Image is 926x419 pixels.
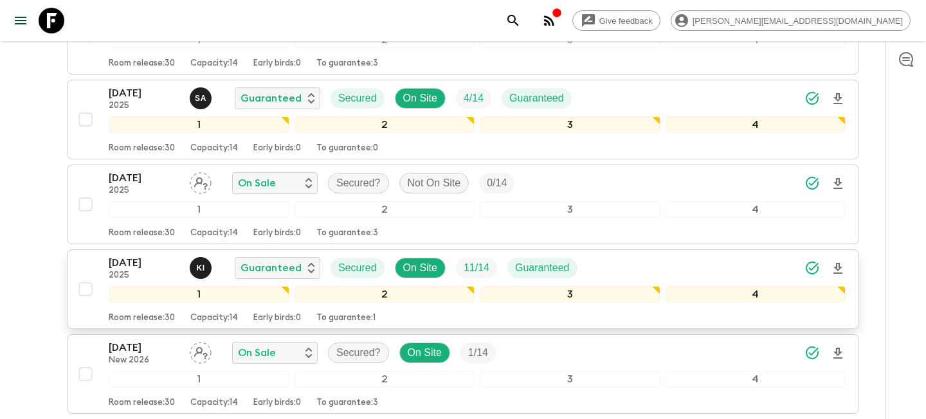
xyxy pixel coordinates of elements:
div: On Site [395,88,446,109]
p: On Site [408,345,442,361]
p: Early birds: 0 [253,313,301,323]
p: Room release: 30 [109,143,175,154]
svg: Synced Successfully [804,260,820,276]
p: On Site [403,260,437,276]
svg: Download Onboarding [830,346,846,361]
div: Not On Site [399,173,469,193]
span: Khaled Ingrioui [190,261,214,271]
p: Guaranteed [241,91,302,106]
p: To guarantee: 1 [316,313,376,323]
button: [DATE]New 2026Assign pack leaderOn SaleSecured?On SiteTrip Fill1234Room release:30Capacity:14Earl... [67,334,859,414]
p: Early birds: 0 [253,58,301,69]
p: On Site [403,91,437,106]
p: Capacity: 14 [190,398,238,408]
p: 2025 [109,186,179,196]
p: 2025 [109,271,179,281]
svg: Synced Successfully [804,175,820,191]
div: 3 [480,116,660,133]
svg: Download Onboarding [830,91,846,107]
div: 4 [666,286,846,303]
p: To guarantee: 3 [316,58,378,69]
p: 2025 [109,101,179,111]
div: 1 [109,116,289,133]
span: [PERSON_NAME][EMAIL_ADDRESS][DOMAIN_NAME] [685,16,910,26]
p: Secured? [336,345,381,361]
p: Guaranteed [241,260,302,276]
p: Early birds: 0 [253,228,301,238]
p: On Sale [238,175,276,191]
svg: Download Onboarding [830,176,846,192]
p: [DATE] [109,255,179,271]
p: [DATE] [109,340,179,355]
p: 1 / 14 [468,345,488,361]
div: On Site [399,343,450,363]
p: K I [196,263,204,273]
p: Room release: 30 [109,313,175,323]
div: Trip Fill [479,173,514,193]
p: Guaranteed [509,91,564,106]
div: 4 [666,201,846,218]
p: Capacity: 14 [190,58,238,69]
div: 3 [480,286,660,303]
svg: Synced Successfully [804,345,820,361]
div: 4 [666,371,846,388]
div: 3 [480,201,660,218]
a: Give feedback [572,10,660,31]
button: [DATE]2025Khaled IngriouiGuaranteedSecuredOn SiteTrip FillGuaranteed1234Room release:30Capacity:1... [67,249,859,329]
p: Room release: 30 [109,58,175,69]
div: Secured [331,258,385,278]
div: Trip Fill [456,258,497,278]
div: 2 [295,286,475,303]
div: Secured? [328,343,389,363]
p: Room release: 30 [109,228,175,238]
button: KI [190,257,214,279]
p: 0 / 14 [487,175,507,191]
p: Secured [338,260,377,276]
p: S A [195,93,206,103]
svg: Synced Successfully [804,91,820,106]
p: To guarantee: 3 [316,228,378,238]
p: New 2026 [109,355,179,366]
div: [PERSON_NAME][EMAIL_ADDRESS][DOMAIN_NAME] [671,10,911,31]
div: Trip Fill [456,88,491,109]
button: menu [8,8,33,33]
div: 4 [666,116,846,133]
p: On Sale [238,345,276,361]
span: Give feedback [592,16,660,26]
div: 2 [295,371,475,388]
div: Trip Fill [460,343,496,363]
div: 1 [109,371,289,388]
div: 2 [295,116,475,133]
p: To guarantee: 0 [316,143,378,154]
button: [DATE]2025Samir AchahriGuaranteedSecuredOn SiteTrip FillGuaranteed1234Room release:30Capacity:14E... [67,80,859,159]
p: To guarantee: 3 [316,398,378,408]
p: [DATE] [109,85,179,101]
svg: Download Onboarding [830,261,846,276]
span: Assign pack leader [190,346,212,356]
button: [DATE]2025Assign pack leaderOn SaleSecured?Not On SiteTrip Fill1234Room release:30Capacity:14Earl... [67,165,859,244]
p: Guaranteed [515,260,570,276]
p: Capacity: 14 [190,313,238,323]
p: 4 / 14 [464,91,484,106]
div: 2 [295,201,475,218]
p: Early birds: 0 [253,398,301,408]
button: search adventures [500,8,526,33]
span: Assign pack leader [190,176,212,186]
div: 3 [480,371,660,388]
div: Secured [331,88,385,109]
p: Not On Site [408,175,461,191]
div: 1 [109,286,289,303]
span: Samir Achahri [190,91,214,102]
button: SA [190,87,214,109]
p: Room release: 30 [109,398,175,408]
div: 1 [109,201,289,218]
p: [DATE] [109,170,179,186]
p: Capacity: 14 [190,143,238,154]
p: Secured? [336,175,381,191]
p: Secured [338,91,377,106]
p: 11 / 14 [464,260,489,276]
div: On Site [395,258,446,278]
p: Capacity: 14 [190,228,238,238]
p: Early birds: 0 [253,143,301,154]
div: Secured? [328,173,389,193]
